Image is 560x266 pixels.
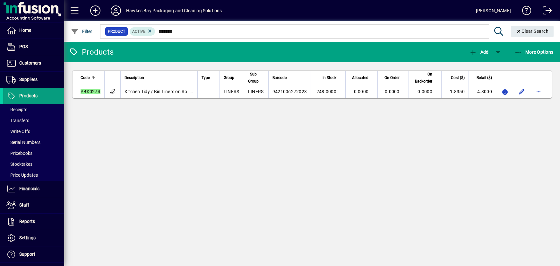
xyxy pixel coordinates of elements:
span: Support [19,252,35,257]
div: Sub Group [248,71,264,85]
td: 4.3000 [469,85,496,98]
span: On Order [384,74,400,81]
a: Price Updates [3,170,64,181]
span: LINERS [248,89,264,94]
a: Staff [3,197,64,213]
button: Filter [69,26,94,37]
div: [PERSON_NAME] [476,5,511,16]
span: Home [19,28,31,33]
button: Profile [106,5,126,16]
a: Serial Numbers [3,137,64,148]
span: Kitchen Tidy / Bin Liners on Roll - Med 27L 50per Roll [125,89,233,94]
div: Allocated [349,74,374,81]
span: Price Updates [6,173,38,178]
span: 248.0000 [316,89,336,94]
div: Group [224,74,240,81]
button: Add [468,46,490,58]
span: Pricebooks [6,151,32,156]
a: Pricebooks [3,148,64,159]
a: Settings [3,230,64,246]
a: Home [3,22,64,39]
span: 0.0000 [418,89,432,94]
span: Allocated [352,74,368,81]
span: Customers [19,60,41,66]
span: Products [19,93,38,98]
span: Barcode [272,74,287,81]
span: Stocktakes [6,162,32,167]
a: Receipts [3,104,64,115]
span: Financials [19,186,39,191]
span: 0.0000 [354,89,369,94]
span: Group [224,74,234,81]
span: Clear Search [516,29,549,34]
span: In Stock [323,74,336,81]
span: 9421006272023 [272,89,307,94]
span: Transfers [6,118,29,123]
span: Product [108,28,125,35]
div: Type [202,74,216,81]
span: Cost ($) [451,74,465,81]
div: Barcode [272,74,307,81]
a: Stocktakes [3,159,64,170]
a: Transfers [3,115,64,126]
mat-chip: Activation Status: Active [130,27,155,36]
span: On Backorder [413,71,432,85]
td: 1.8350 [441,85,469,98]
span: 0.0000 [385,89,400,94]
button: Edit [517,86,527,97]
a: Write Offs [3,126,64,137]
div: On Backorder [413,71,438,85]
a: Customers [3,55,64,71]
span: More Options [514,49,554,55]
a: POS [3,39,64,55]
a: Suppliers [3,72,64,88]
span: Suppliers [19,77,38,82]
div: Products [69,47,114,57]
span: Add [469,49,488,55]
span: Active [132,29,145,34]
span: Description [125,74,144,81]
div: On Order [382,74,405,81]
div: Description [125,74,194,81]
a: Knowledge Base [517,1,531,22]
span: Staff [19,202,29,208]
span: Settings [19,235,36,240]
div: In Stock [315,74,342,81]
span: Serial Numbers [6,140,40,145]
button: Clear [511,26,554,37]
span: POS [19,44,28,49]
a: Logout [538,1,552,22]
button: Add [85,5,106,16]
a: Financials [3,181,64,197]
div: Code [81,74,100,81]
button: More Options [513,46,555,58]
em: PBK027R [81,89,100,94]
span: Code [81,74,90,81]
span: Retail ($) [477,74,492,81]
span: Type [202,74,210,81]
a: Reports [3,214,64,230]
span: Receipts [6,107,27,112]
button: More options [533,86,544,97]
span: Filter [71,29,92,34]
span: LINERS [224,89,239,94]
a: Support [3,246,64,262]
span: Write Offs [6,129,30,134]
span: Sub Group [248,71,259,85]
div: Hawkes Bay Packaging and Cleaning Solutions [126,5,222,16]
span: Reports [19,219,35,224]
